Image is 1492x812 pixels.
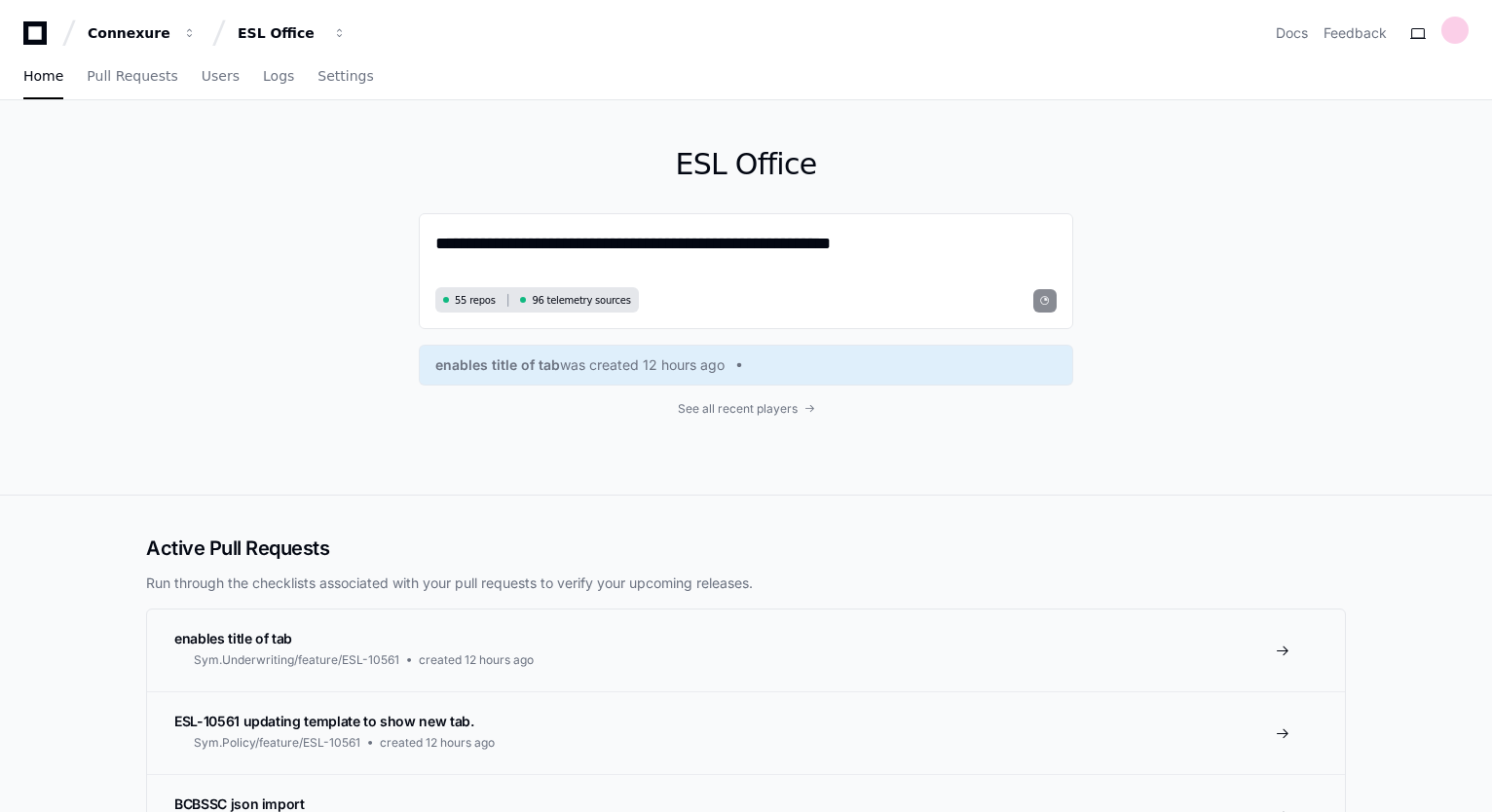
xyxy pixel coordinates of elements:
[194,735,360,751] span: Sym.Policy/feature/ESL-10561
[532,293,630,308] span: 96 telemetry sources
[88,23,171,43] div: Connexure
[419,652,534,668] span: created 12 hours ago
[87,70,177,82] span: Pull Requests
[435,355,1057,375] a: enables title of tabwas created 12 hours ago
[455,293,496,308] span: 55 repos
[202,55,240,99] a: Users
[435,355,560,375] span: enables title of tab
[678,401,798,417] span: See all recent players
[419,147,1073,182] h1: ESL Office
[317,70,373,82] span: Settings
[238,23,321,43] div: ESL Office
[174,713,474,729] span: ESL-10561 updating template to show new tab.
[147,609,1345,691] a: enables title of tabSym.Underwriting/feature/ESL-10561created 12 hours ago
[146,535,1346,562] h2: Active Pull Requests
[147,691,1345,774] a: ESL-10561 updating template to show new tab.Sym.Policy/feature/ESL-10561created 12 hours ago
[317,55,373,99] a: Settings
[263,70,294,82] span: Logs
[202,70,240,82] span: Users
[1324,23,1387,43] button: Feedback
[23,55,63,99] a: Home
[174,795,305,812] span: BCBSSC json import
[380,735,495,751] span: created 12 hours ago
[174,630,292,646] span: enables title of tab
[194,652,399,668] span: Sym.Underwriting/feature/ESL-10561
[560,355,725,375] span: was created 12 hours ago
[87,55,177,99] a: Pull Requests
[419,401,1073,417] a: See all recent players
[146,573,1346,593] p: Run through the checklists associated with your pull requests to verify your upcoming releases.
[263,55,294,99] a: Logs
[230,16,354,51] button: ESL Office
[23,70,63,82] span: Home
[80,16,205,51] button: Connexure
[1276,23,1308,43] a: Docs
